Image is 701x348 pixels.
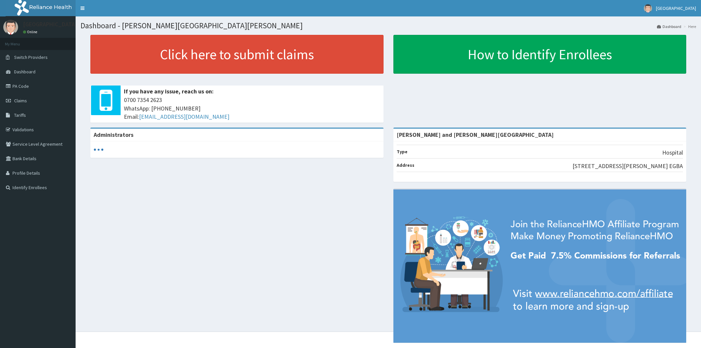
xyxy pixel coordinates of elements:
[572,162,683,170] p: [STREET_ADDRESS][PERSON_NAME] EGBA
[139,113,229,120] a: [EMAIL_ADDRESS][DOMAIN_NAME]
[393,35,687,74] a: How to Identify Enrollees
[94,145,104,155] svg: audio-loading
[682,24,696,29] li: Here
[23,21,77,27] p: [GEOGRAPHIC_DATA]
[397,131,554,138] strong: [PERSON_NAME] and [PERSON_NAME][GEOGRAPHIC_DATA]
[14,98,27,104] span: Claims
[656,5,696,11] span: [GEOGRAPHIC_DATA]
[94,131,133,138] b: Administrators
[14,112,26,118] span: Tariffs
[90,35,384,74] a: Click here to submit claims
[3,20,18,35] img: User Image
[124,96,380,121] span: 0700 7354 2623 WhatsApp: [PHONE_NUMBER] Email:
[397,149,408,155] b: Type
[657,24,681,29] a: Dashboard
[397,162,414,168] b: Address
[14,69,35,75] span: Dashboard
[14,54,48,60] span: Switch Providers
[393,189,687,343] img: provider-team-banner.png
[662,148,683,157] p: Hospital
[124,87,214,95] b: If you have any issue, reach us on:
[81,21,696,30] h1: Dashboard - [PERSON_NAME][GEOGRAPHIC_DATA][PERSON_NAME]
[644,4,652,12] img: User Image
[23,30,39,34] a: Online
